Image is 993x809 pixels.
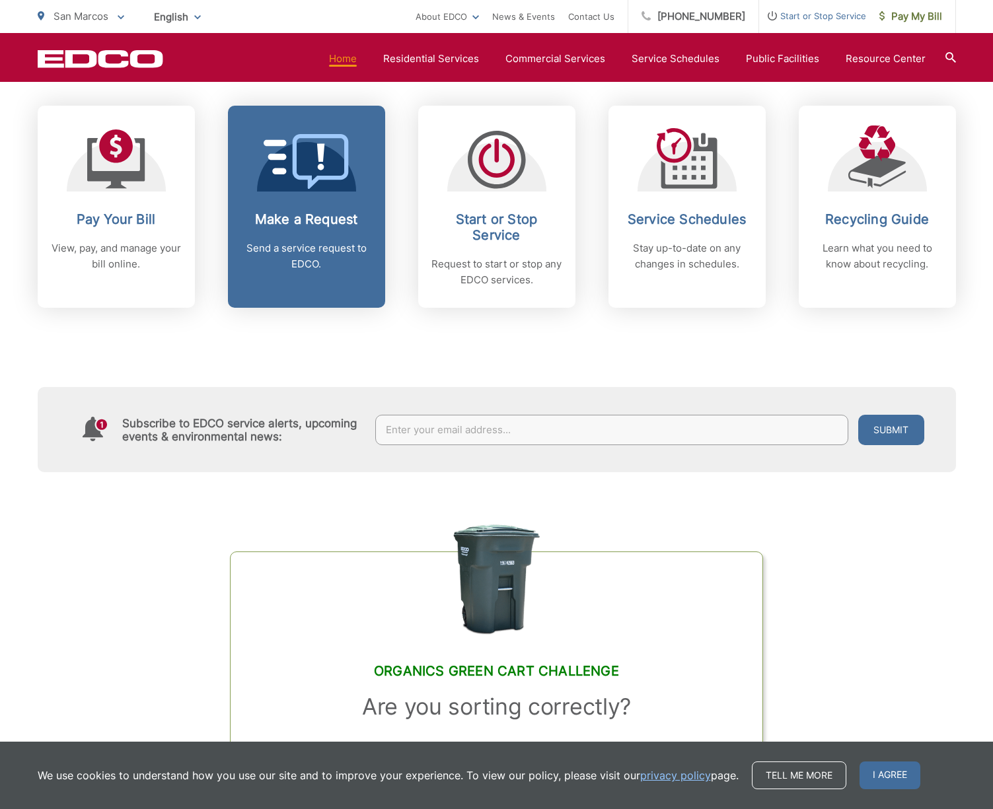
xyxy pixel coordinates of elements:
[122,417,363,443] h4: Subscribe to EDCO service alerts, upcoming events & environmental news:
[264,663,729,679] h2: Organics Green Cart Challenge
[144,5,211,28] span: English
[264,740,729,759] p: Test your knowledge and see if you’re an Organics Green Cart Expert!
[799,106,956,308] a: Recycling Guide Learn what you need to know about recycling.
[51,240,182,272] p: View, pay, and manage your bill online.
[846,51,926,67] a: Resource Center
[416,9,479,24] a: About EDCO
[608,106,766,308] a: Service Schedules Stay up-to-date on any changes in schedules.
[622,240,753,272] p: Stay up-to-date on any changes in schedules.
[879,9,942,24] span: Pay My Bill
[241,211,372,227] h2: Make a Request
[38,106,195,308] a: Pay Your Bill View, pay, and manage your bill online.
[505,51,605,67] a: Commercial Services
[568,9,614,24] a: Contact Us
[38,767,739,783] p: We use cookies to understand how you use our site and to improve your experience. To view our pol...
[812,240,943,272] p: Learn what you need to know about recycling.
[812,211,943,227] h2: Recycling Guide
[431,256,562,288] p: Request to start or stop any EDCO services.
[228,106,385,308] a: Make a Request Send a service request to EDCO.
[264,693,729,720] h3: Are you sorting correctly?
[383,51,479,67] a: Residential Services
[746,51,819,67] a: Public Facilities
[54,10,108,22] span: San Marcos
[241,240,372,272] p: Send a service request to EDCO.
[640,767,711,783] a: privacy policy
[38,50,163,68] a: EDCD logo. Return to the homepage.
[492,9,555,24] a: News & Events
[431,211,562,243] h2: Start or Stop Service
[622,211,753,227] h2: Service Schedules
[329,51,357,67] a: Home
[858,415,924,445] button: Submit
[375,415,848,445] input: Enter your email address...
[51,211,182,227] h2: Pay Your Bill
[632,51,719,67] a: Service Schedules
